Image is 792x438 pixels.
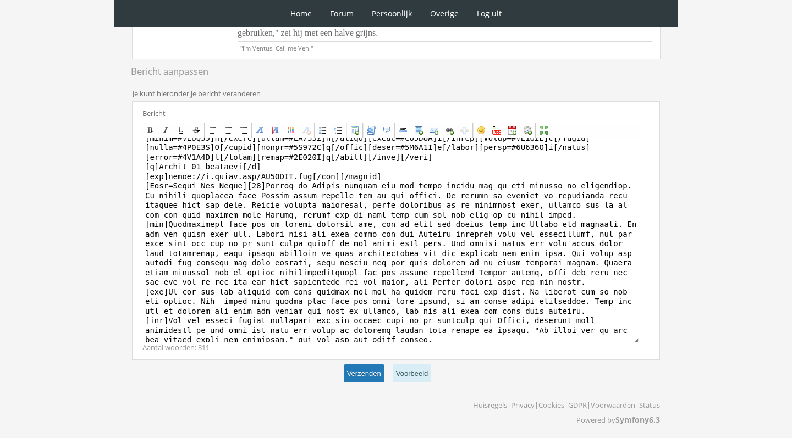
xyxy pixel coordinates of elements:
[649,414,660,425] strong: 6.3
[239,126,248,135] div: Align right
[396,123,410,137] a: Insert a horizontal rule
[458,123,472,137] a: Unlink
[302,126,311,135] div: Remove Formatting
[238,41,652,52] p: "I'm Ventus. Call me Ven."
[430,126,438,135] div: Insert an email
[523,126,532,135] div: Insert current time
[399,126,408,135] div: Insert a horizontal rule
[568,400,587,410] a: GDPR
[538,400,564,410] a: Cookies
[473,400,507,410] a: Huisregels
[318,126,327,135] div: Bullet list
[143,123,157,137] a: Bold (Ctrl+B)
[460,126,469,135] div: Unlink
[221,123,235,137] a: Center
[334,126,343,135] div: Ordered list
[224,126,233,135] div: Center
[237,123,251,137] a: Align right
[490,123,504,137] a: Insert a YouTube video
[508,126,516,135] div: Insert current date
[146,126,155,135] div: Bold
[177,126,185,135] div: Underline
[256,126,265,135] div: Font Name
[615,414,660,425] a: Symfony6.3
[158,123,173,137] a: Italic (Ctrl+I)
[393,364,432,382] button: Voorbeeld
[505,123,519,137] a: Insert current date
[284,123,298,137] a: Font Color
[474,123,488,137] a: Insert an emoticon
[473,396,660,411] p: | | | | |
[477,126,486,135] div: Insert an emoticon
[253,123,267,137] a: Font Name
[142,342,650,353] div: Aantal woorden: 311
[208,126,217,135] div: Align left
[427,123,441,137] a: Insert an email
[316,123,330,137] a: Bullet list
[411,123,426,137] a: Insert an image
[537,123,551,137] a: Maximize (Ctrl+Shift+M)
[174,123,188,137] a: Underline (Ctrl+U)
[192,126,201,135] div: Strikethrough
[511,400,535,410] a: Privacy
[299,123,313,137] a: Remove Formatting
[344,364,384,382] button: Verzenden
[206,123,220,137] a: Align left
[161,126,170,135] div: Italic
[380,123,394,137] a: Insert a Quote
[591,400,635,410] a: Voorwaarden
[131,65,208,77] span: Bericht aanpassen
[540,126,548,135] div: Maximize
[268,123,283,137] a: Font Size
[287,126,295,135] div: Font Color
[348,123,362,137] a: Insert a table
[414,126,423,135] div: Insert an image
[639,400,660,410] a: Status
[445,126,454,135] div: Insert a link
[367,126,376,135] div: Code
[364,123,378,137] a: Code
[189,123,204,137] a: Strikethrough
[331,123,345,137] a: Ordered list
[382,126,391,135] div: Insert a Quote
[442,123,457,137] a: Insert a link
[350,126,359,135] div: Insert a table
[271,126,280,135] div: Font Size
[142,108,650,123] label: Bericht
[492,126,501,135] div: Insert a YouTube video
[473,411,660,429] p: Powered by
[520,123,535,137] a: Insert current time
[132,83,322,101] legend: Je kunt hieronder je bericht veranderen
